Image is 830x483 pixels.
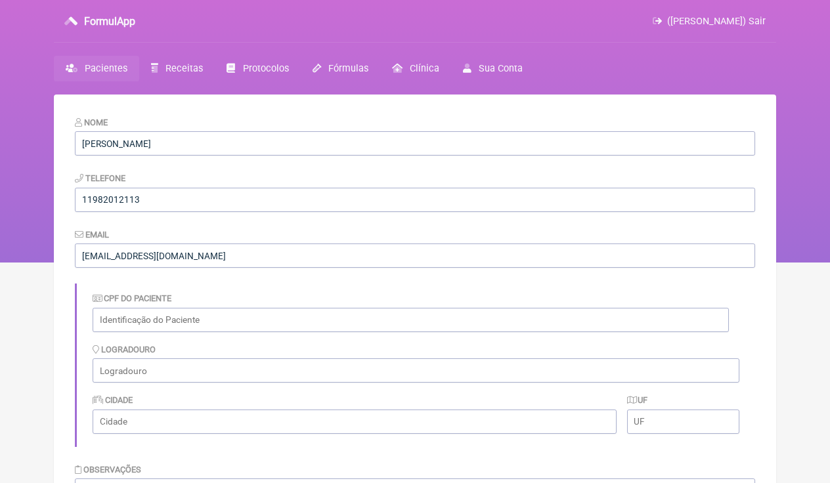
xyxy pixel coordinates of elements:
span: Pacientes [85,63,127,74]
a: Sua Conta [451,56,535,81]
span: Sua Conta [479,63,523,74]
span: Clínica [410,63,439,74]
span: Fórmulas [328,63,368,74]
span: Receitas [165,63,203,74]
a: Receitas [139,56,215,81]
label: Nome [75,117,108,127]
input: paciente@email.com [75,243,755,268]
a: ([PERSON_NAME]) Sair [653,16,766,27]
span: Protocolos [243,63,289,74]
label: Email [75,230,109,240]
input: Nome do Paciente [75,131,755,156]
label: UF [627,395,648,405]
label: Telefone [75,173,125,183]
a: Clínica [380,56,451,81]
label: Observações [75,465,141,474]
span: ([PERSON_NAME]) Sair [667,16,766,27]
a: Pacientes [54,56,139,81]
input: UF [627,409,739,434]
a: Fórmulas [301,56,380,81]
label: CPF do Paciente [93,293,171,303]
input: Cidade [93,409,617,434]
a: Protocolos [215,56,300,81]
label: Cidade [93,395,133,405]
h3: FormulApp [84,15,135,28]
input: Logradouro [93,358,739,383]
label: Logradouro [93,345,156,354]
input: Identificação do Paciente [93,308,729,332]
input: 21 9124 2137 [75,188,755,212]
